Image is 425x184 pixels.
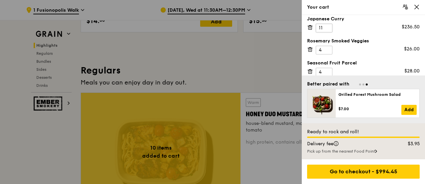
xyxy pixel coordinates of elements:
[307,4,420,11] div: Your cart
[338,106,401,112] div: $7.00
[359,83,361,85] span: Go to slide 1
[307,81,349,87] div: Better paired with
[307,38,420,44] div: Rosemary Smoked Veggies
[362,83,364,85] span: Go to slide 2
[404,46,420,52] div: $26.00
[303,141,394,147] div: Delivery fee
[307,9,420,22] div: Impossible Ground Beef Hamburg with Japanese Curry
[366,83,368,85] span: Go to slide 3
[307,129,420,135] div: Ready to rock and roll!
[307,60,420,66] div: Seasonal Fruit Parcel
[402,24,420,30] div: $236.50
[338,92,417,97] div: Grilled Forest Mushroom Salad
[307,149,420,154] div: Pick up from the nearest Food Point
[307,165,420,179] div: Go to checkout - $994.45
[394,141,424,147] div: $3.95
[401,105,417,115] a: Add
[404,68,420,74] div: $28.00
